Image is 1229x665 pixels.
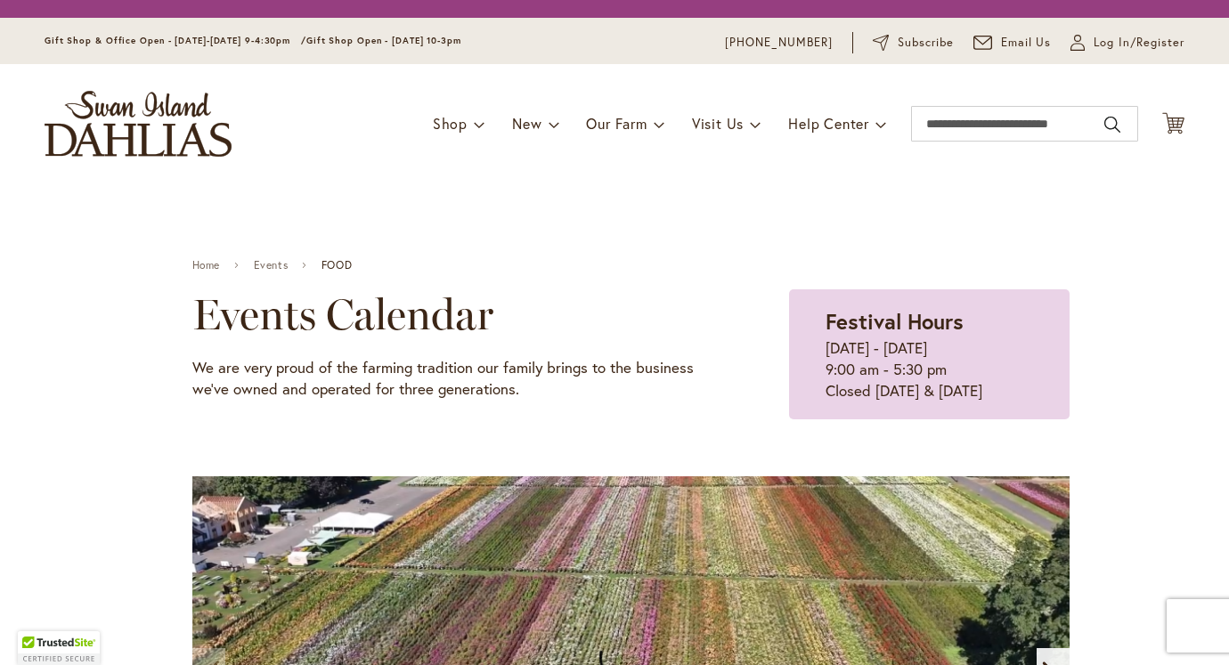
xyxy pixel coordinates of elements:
span: Gift Shop Open - [DATE] 10-3pm [306,35,461,46]
span: New [512,114,541,133]
a: Home [192,259,220,272]
a: Subscribe [873,34,954,52]
span: Gift Shop & Office Open - [DATE]-[DATE] 9-4:30pm / [45,35,306,46]
a: Events [254,259,289,272]
span: Our Farm [586,114,647,133]
a: store logo [45,91,232,157]
a: Email Us [973,34,1052,52]
button: Search [1104,110,1120,139]
a: [PHONE_NUMBER] [725,34,833,52]
span: Help Center [788,114,869,133]
span: Log In/Register [1094,34,1184,52]
span: Shop [433,114,468,133]
p: We are very proud of the farming tradition our family brings to the business we've owned and oper... [192,357,701,400]
span: Subscribe [898,34,954,52]
span: Email Us [1001,34,1052,52]
strong: Festival Hours [826,307,964,336]
p: [DATE] - [DATE] 9:00 am - 5:30 pm Closed [DATE] & [DATE] [826,337,1032,401]
span: Visit Us [692,114,744,133]
a: Log In/Register [1070,34,1184,52]
h2: Events Calendar [192,289,701,339]
span: FOOD [321,259,352,272]
div: TrustedSite Certified [18,631,100,665]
